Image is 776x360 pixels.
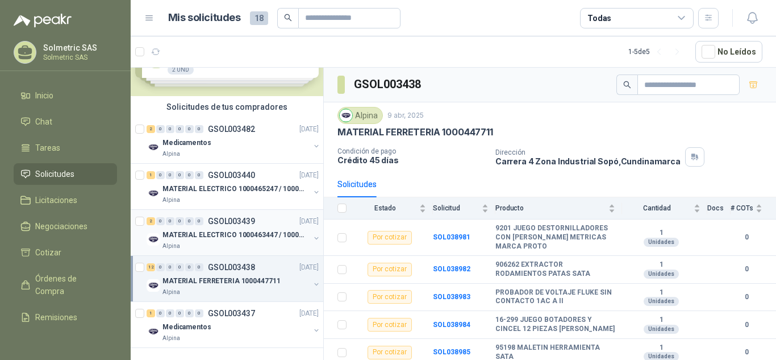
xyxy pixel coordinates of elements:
[162,242,180,251] p: Alpina
[162,230,304,241] p: MATERIAL ELECTRICO 1000463447 / 1000465800
[147,260,321,297] a: 12 0 0 0 0 0 GSOL003438[DATE] Company LogoMATERIAL FERRETERIA 1000447711Alpina
[35,115,52,128] span: Chat
[731,197,776,220] th: # COTs
[195,125,203,133] div: 0
[166,125,174,133] div: 0
[162,184,304,195] p: MATERIAL ELECTRICO 1000465247 / 1000466995
[299,262,319,273] p: [DATE]
[644,270,679,279] div: Unidades
[156,309,165,317] div: 0
[35,142,60,154] span: Tareas
[368,231,412,245] div: Por cotizar
[176,263,184,271] div: 0
[337,107,383,124] div: Alpina
[166,217,174,225] div: 0
[337,155,486,165] p: Crédito 45 días
[622,316,700,325] b: 1
[147,140,160,154] img: Company Logo
[644,238,679,247] div: Unidades
[176,217,184,225] div: 0
[166,171,174,179] div: 0
[695,41,762,63] button: No Leídos
[147,187,160,200] img: Company Logo
[14,14,72,27] img: Logo peakr
[495,288,615,306] b: PROBADOR DE VOLTAJE FLUKE SIN CONTACTO 1AC A II
[208,171,255,179] p: GSOL003440
[368,318,412,332] div: Por cotizar
[731,292,762,303] b: 0
[185,171,194,179] div: 0
[176,171,184,179] div: 0
[387,110,424,121] p: 9 abr, 2025
[299,124,319,135] p: [DATE]
[195,263,203,271] div: 0
[156,217,165,225] div: 0
[731,264,762,275] b: 0
[43,54,114,61] p: Solmetric SAS
[147,307,321,343] a: 1 0 0 0 0 0 GSOL003437[DATE] Company LogoMedicamentosAlpina
[353,204,417,212] span: Estado
[162,138,211,148] p: Medicamentos
[14,216,117,237] a: Negociaciones
[433,348,470,356] a: SOL038985
[195,309,203,317] div: 0
[147,279,160,292] img: Company Logo
[35,89,53,102] span: Inicio
[185,125,194,133] div: 0
[208,309,255,317] p: GSOL003437
[166,309,174,317] div: 0
[340,109,352,122] img: Company Logo
[299,170,319,181] p: [DATE]
[43,44,114,52] p: Solmetric SAS
[208,125,255,133] p: GSOL003482
[195,171,203,179] div: 0
[731,232,762,243] b: 0
[35,246,61,259] span: Cotizar
[622,260,700,270] b: 1
[299,216,319,227] p: [DATE]
[131,96,323,118] div: Solicitudes de tus compradores
[623,81,631,89] span: search
[185,217,194,225] div: 0
[731,204,753,212] span: # COTs
[284,14,292,22] span: search
[433,233,470,241] a: SOL038981
[368,290,412,304] div: Por cotizar
[622,204,691,212] span: Cantidad
[495,204,606,212] span: Producto
[622,344,700,353] b: 1
[707,197,731,220] th: Docs
[368,263,412,276] div: Por cotizar
[35,220,87,233] span: Negociaciones
[162,288,180,297] p: Alpina
[14,307,117,328] a: Remisiones
[495,316,615,333] b: 16-299 JUEGO BOTADORES Y CINCEL 12 PIEZAS [PERSON_NAME]
[14,242,117,263] a: Cotizar
[208,217,255,225] p: GSOL003439
[433,197,495,220] th: Solicitud
[162,196,180,205] p: Alpina
[162,150,180,159] p: Alpina
[147,217,155,225] div: 2
[208,263,255,271] p: GSOL003438
[195,217,203,225] div: 0
[147,168,321,205] a: 1 0 0 0 0 0 GSOL003440[DATE] Company LogoMATERIAL ELECTRICO 1000465247 / 1000466995Alpina
[337,126,493,138] p: MATERIAL FERRETERIA 1000447711
[35,272,106,297] span: Órdenes de Compra
[250,11,268,25] span: 18
[176,309,184,317] div: 0
[731,320,762,330] b: 0
[14,137,117,159] a: Tareas
[433,265,470,273] a: SOL038982
[147,325,160,338] img: Company Logo
[622,197,707,220] th: Cantidad
[495,156,681,166] p: Carrera 4 Zona Industrial Sopó , Cundinamarca
[147,171,155,179] div: 1
[147,263,155,271] div: 12
[299,308,319,319] p: [DATE]
[495,148,681,156] p: Dirección
[644,297,679,306] div: Unidades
